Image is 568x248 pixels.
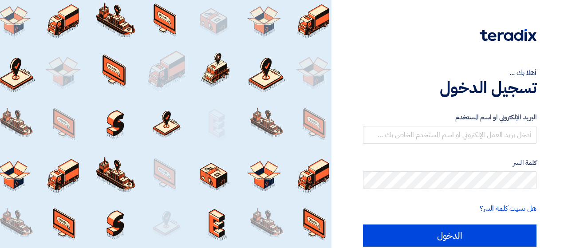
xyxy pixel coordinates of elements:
label: البريد الإلكتروني او اسم المستخدم [363,112,536,122]
a: هل نسيت كلمة السر؟ [480,203,536,214]
div: أهلا بك ... [363,67,536,78]
label: كلمة السر [363,158,536,168]
input: أدخل بريد العمل الإلكتروني او اسم المستخدم الخاص بك ... [363,126,536,144]
h1: تسجيل الدخول [363,78,536,98]
input: الدخول [363,224,536,247]
img: Teradix logo [480,29,536,41]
